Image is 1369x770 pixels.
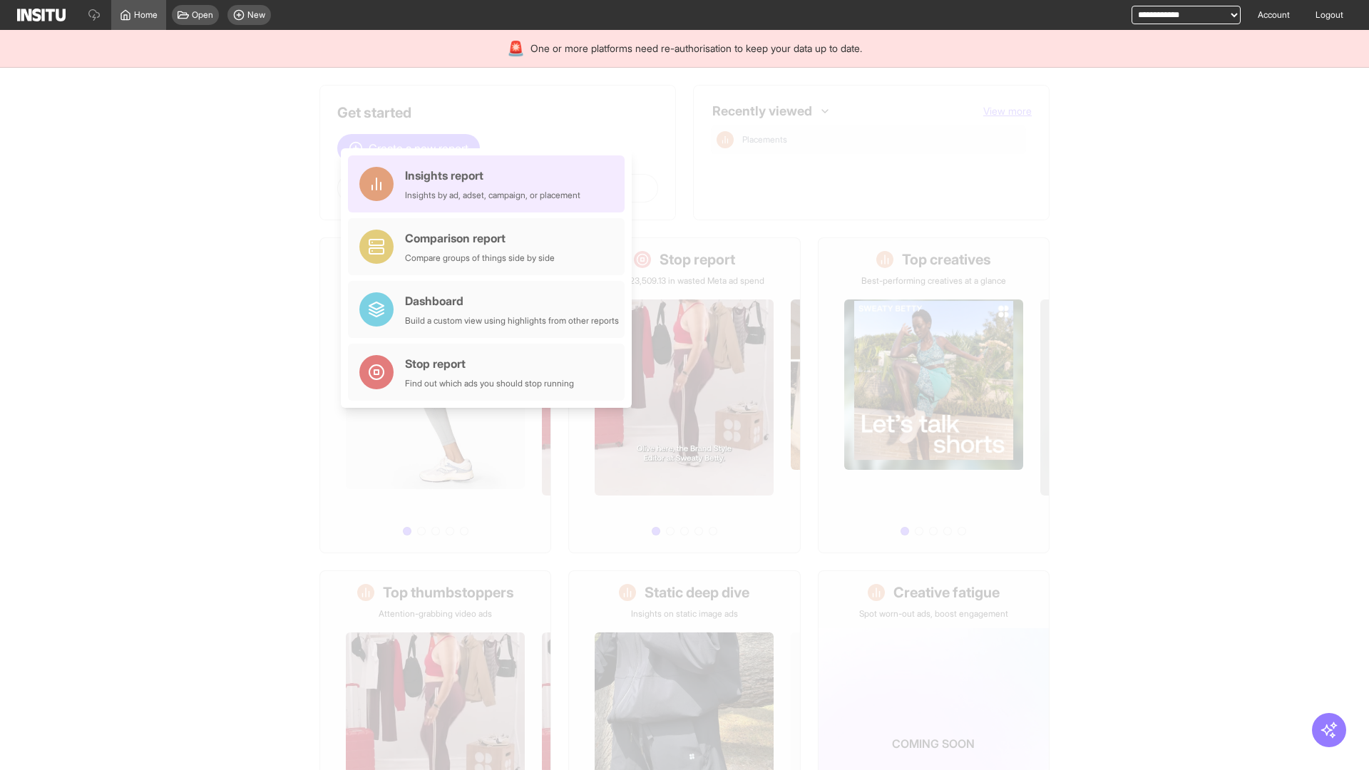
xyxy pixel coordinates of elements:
img: Logo [17,9,66,21]
div: Stop report [405,355,574,372]
span: One or more platforms need re-authorisation to keep your data up to date. [530,41,862,56]
div: Comparison report [405,230,555,247]
div: 🚨 [507,38,525,58]
div: Build a custom view using highlights from other reports [405,315,619,327]
span: Home [134,9,158,21]
div: Compare groups of things side by side [405,252,555,264]
div: Find out which ads you should stop running [405,378,574,389]
div: Insights by ad, adset, campaign, or placement [405,190,580,201]
span: Open [192,9,213,21]
div: Dashboard [405,292,619,309]
span: New [247,9,265,21]
div: Insights report [405,167,580,184]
